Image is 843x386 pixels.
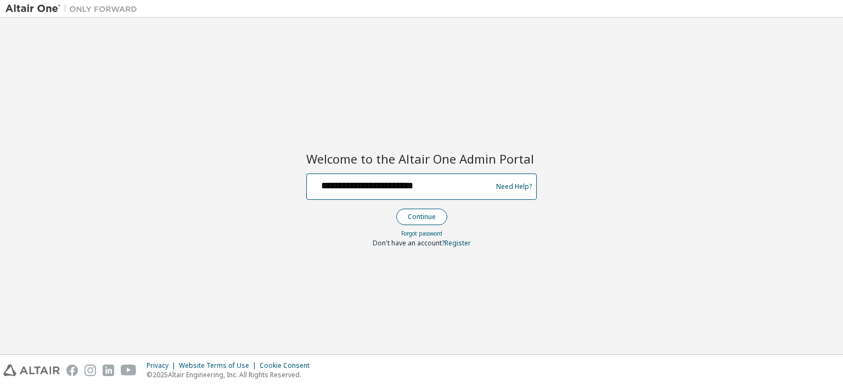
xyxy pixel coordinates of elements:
[396,209,447,225] button: Continue
[445,238,471,248] a: Register
[496,186,532,187] a: Need Help?
[3,365,60,376] img: altair_logo.svg
[121,365,137,376] img: youtube.svg
[5,3,143,14] img: Altair One
[147,361,179,370] div: Privacy
[85,365,96,376] img: instagram.svg
[103,365,114,376] img: linkedin.svg
[260,361,316,370] div: Cookie Consent
[179,361,260,370] div: Website Terms of Use
[373,238,445,248] span: Don't have an account?
[147,370,316,379] p: © 2025 Altair Engineering, Inc. All Rights Reserved.
[66,365,78,376] img: facebook.svg
[306,151,537,166] h2: Welcome to the Altair One Admin Portal
[401,230,442,237] a: Forgot password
